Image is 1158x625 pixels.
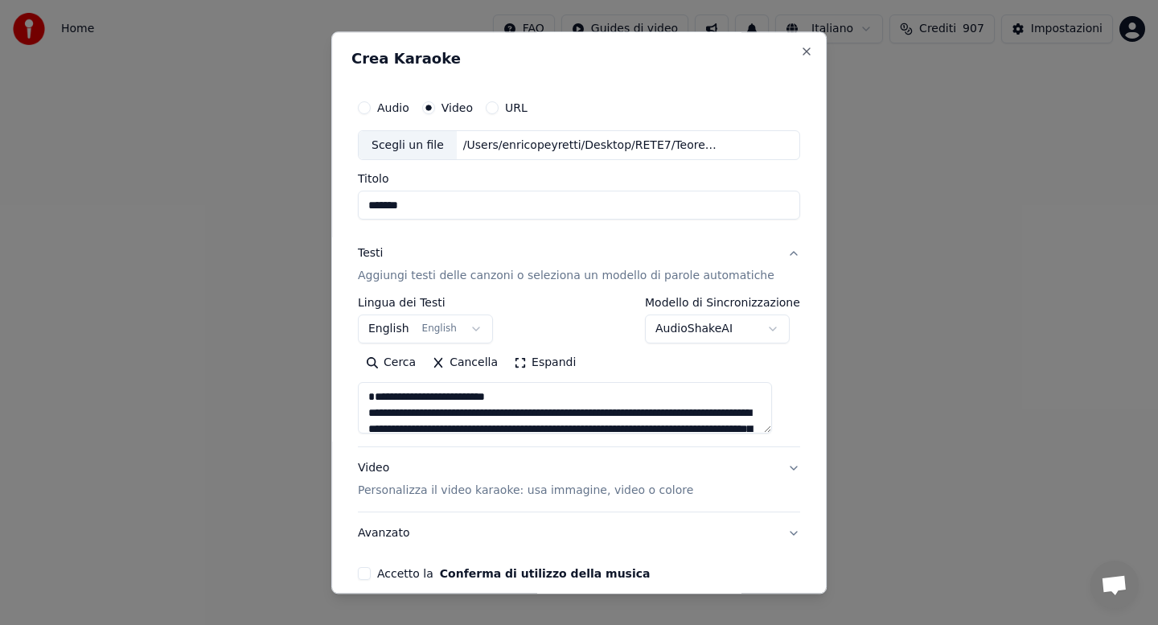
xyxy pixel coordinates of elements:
div: Testi [358,246,383,262]
div: /Users/enricopeyretti/Desktop/RETE7/Teorema.mp4 [457,138,730,154]
label: Video [441,102,473,113]
button: TestiAggiungi testi delle canzoni o seleziona un modello di parole automatiche [358,233,800,298]
button: Avanzato [358,513,800,555]
label: Lingua dei Testi [358,298,493,309]
label: Titolo [358,174,800,185]
label: Modello di Sincronizzazione [645,298,800,309]
h2: Crea Karaoke [351,51,807,66]
label: Accetto la [377,569,650,580]
div: Video [358,461,693,500]
div: TestiAggiungi testi delle canzoni o seleziona un modello di parole automatiche [358,298,800,447]
p: Aggiungi testi delle canzoni o seleziona un modello di parole automatiche [358,269,774,285]
div: Scegli un file [359,131,457,160]
label: Audio [377,102,409,113]
button: Cerca [358,351,424,376]
button: Espandi [506,351,584,376]
button: Cancella [424,351,506,376]
p: Personalizza il video karaoke: usa immagine, video o colore [358,483,693,500]
button: Accetto la [440,569,651,580]
label: URL [505,102,528,113]
button: VideoPersonalizza il video karaoke: usa immagine, video o colore [358,448,800,512]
